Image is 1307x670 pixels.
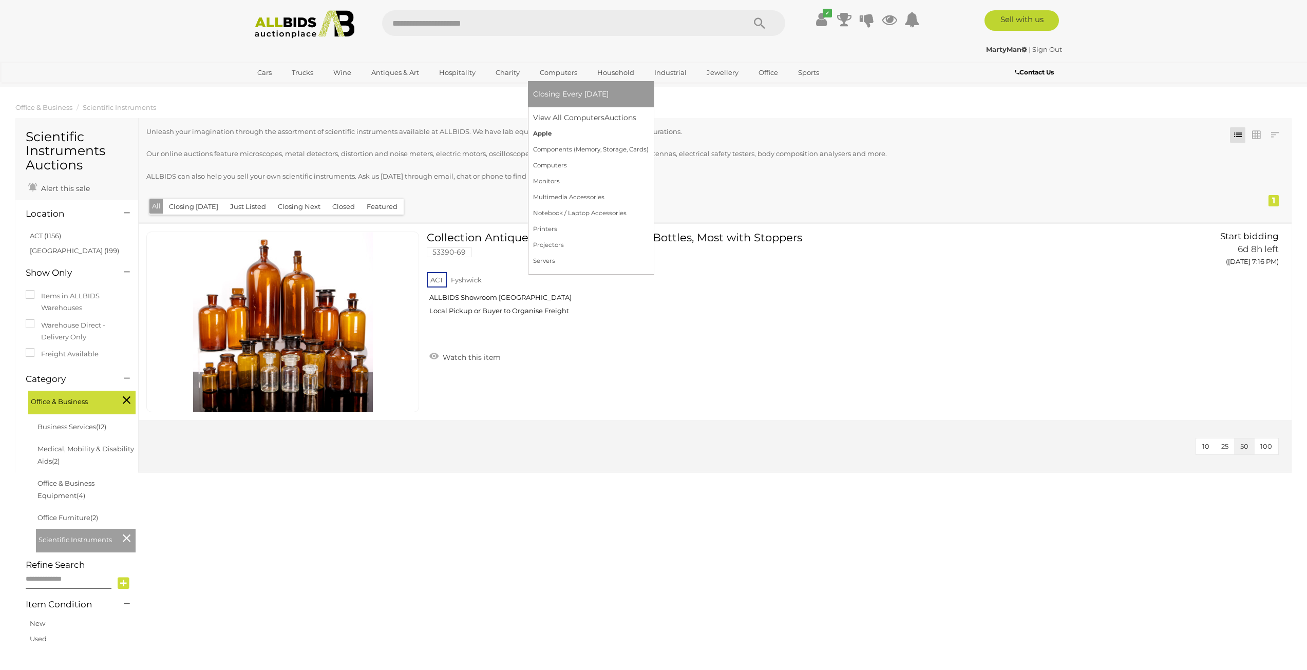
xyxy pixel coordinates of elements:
[251,81,337,98] a: [GEOGRAPHIC_DATA]
[700,64,745,81] a: Jewellery
[434,232,1092,323] a: Collection Antique & Vintage Apothecary Bottles, Most with Stoppers 53390-69 ACT Fyshwick ALLBIDS...
[986,45,1027,53] strong: MartyMan
[31,393,108,408] span: Office & Business
[37,479,94,499] a: Office & Business Equipment(4)
[26,180,92,195] a: Alert this sale
[272,199,327,215] button: Closing Next
[39,531,116,546] span: Scientific Instruments
[986,45,1029,53] a: MartyMan
[327,64,358,81] a: Wine
[791,64,826,81] a: Sports
[440,353,501,362] span: Watch this item
[365,64,426,81] a: Antiques & Art
[163,199,224,215] button: Closing [DATE]
[432,64,482,81] a: Hospitality
[752,64,785,81] a: Office
[77,491,85,500] span: (4)
[326,199,361,215] button: Closed
[30,619,45,627] a: New
[1015,68,1054,76] b: Contact Us
[37,445,134,465] a: Medical, Mobility & Disability Aids(2)
[591,64,641,81] a: Household
[26,600,108,609] h4: Item Condition
[1254,438,1278,454] button: 100
[1268,195,1279,206] div: 1
[224,199,272,215] button: Just Listed
[249,10,361,39] img: Allbids.com.au
[1240,442,1248,450] span: 50
[823,9,832,17] i: ✔
[15,103,72,111] a: Office & Business
[26,268,108,278] h4: Show Only
[427,349,503,364] a: Watch this item
[734,10,785,36] button: Search
[1221,442,1228,450] span: 25
[26,560,136,570] h4: Refine Search
[1107,232,1281,272] a: Start bidding 6d 8h left ([DATE] 7:16 PM)
[1015,67,1056,78] a: Contact Us
[83,103,156,111] a: Scientific Instruments
[30,635,47,643] a: Used
[26,209,108,219] h4: Location
[489,64,526,81] a: Charity
[1234,438,1255,454] button: 50
[26,319,128,343] label: Warehouse Direct - Delivery Only
[1220,231,1279,241] span: Start bidding
[361,199,404,215] button: Featured
[90,513,98,522] span: (2)
[146,126,1181,138] p: Unleash your imagination through the assortment of scientific instruments available at ALLBIDS. W...
[30,246,119,255] a: [GEOGRAPHIC_DATA] (199)
[37,423,106,431] a: Business Services(12)
[533,64,584,81] a: Computers
[251,64,278,81] a: Cars
[96,423,106,431] span: (12)
[1032,45,1062,53] a: Sign Out
[1260,442,1272,450] span: 100
[814,10,829,29] a: ✔
[26,348,99,360] label: Freight Available
[1196,438,1216,454] button: 10
[26,130,128,173] h1: Scientific Instruments Auctions
[1029,45,1031,53] span: |
[146,170,1181,182] p: ALLBIDS can also help you sell your own scientific instruments. Ask us [DATE] through email, chat...
[984,10,1059,31] a: Sell with us
[26,290,128,314] label: Items in ALLBIDS Warehouses
[26,374,108,384] h4: Category
[52,457,60,465] span: (2)
[285,64,320,81] a: Trucks
[37,513,98,522] a: Office Furniture(2)
[1202,442,1209,450] span: 10
[30,232,61,240] a: ACT (1156)
[193,232,373,412] img: 53390-69a.jpg
[146,148,1181,160] p: Our online auctions feature microscopes, metal detectors, distortion and noise meters, electric m...
[149,199,163,214] button: All
[39,184,90,193] span: Alert this sale
[1215,438,1235,454] button: 25
[648,64,693,81] a: Industrial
